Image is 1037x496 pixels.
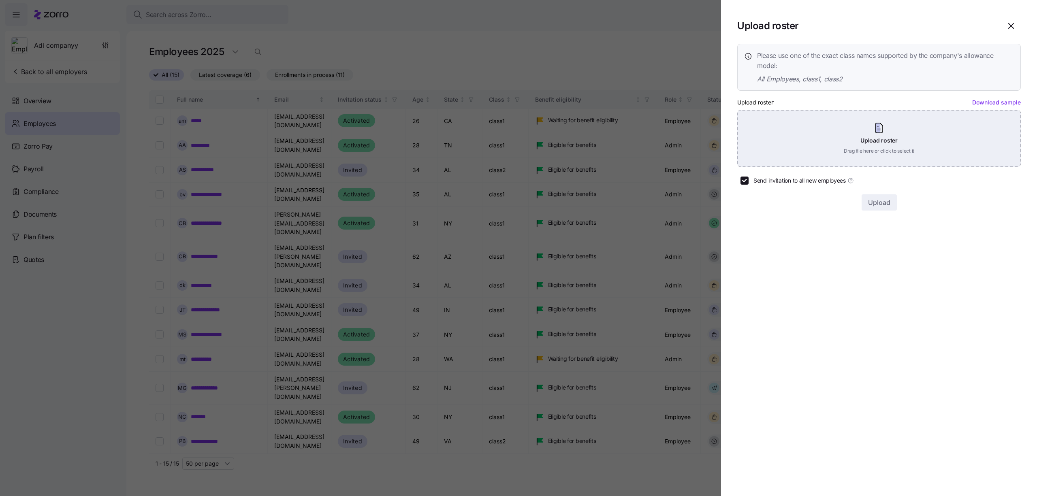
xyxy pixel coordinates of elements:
[868,198,890,207] span: Upload
[757,51,1014,71] span: Please use one of the exact class names supported by the company's allowance model:
[972,99,1021,106] a: Download sample
[753,177,846,185] span: Send invitation to all new employees
[757,74,1014,84] span: All Employees, class1, class2
[737,98,776,107] label: Upload roster
[862,194,897,211] button: Upload
[737,19,995,32] h1: Upload roster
